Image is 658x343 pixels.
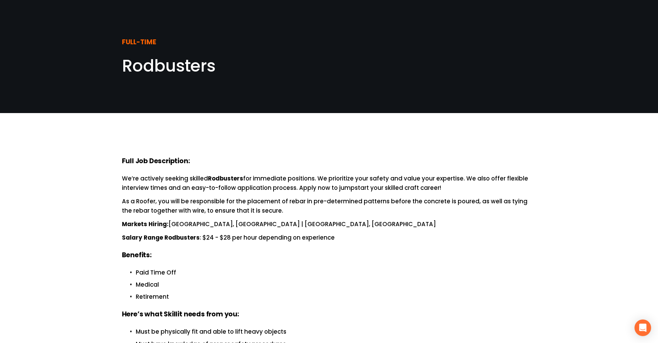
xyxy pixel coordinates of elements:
strong: Here’s what Skillit needs from you: [122,309,239,319]
p: Must be physically fit and able to lift heavy objects [136,327,536,336]
span: Rodbusters [122,54,216,77]
p: [GEOGRAPHIC_DATA], [GEOGRAPHIC_DATA] | [GEOGRAPHIC_DATA], [GEOGRAPHIC_DATA] [122,220,536,229]
strong: FULL-TIME [122,37,156,47]
strong: Full Job Description: [122,156,190,166]
strong: Benefits: [122,250,152,260]
p: We’re actively seeking skilled for immediate positions. We prioritize your safety and value your ... [122,174,536,193]
strong: Markets Hiring: [122,220,169,228]
p: As a Roofer, you will be responsible for the placement of rebar in pre-determined patterns before... [122,197,536,215]
strong: Salary Range Rodbusters [122,233,200,242]
p: : $24 - $28 per hour depending on experience [122,233,536,242]
p: Medical [136,280,536,289]
strong: Rodbusters [208,174,243,183]
p: Retirement [136,292,536,302]
div: Open Intercom Messenger [635,319,651,336]
p: Paid Time Off [136,268,536,277]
